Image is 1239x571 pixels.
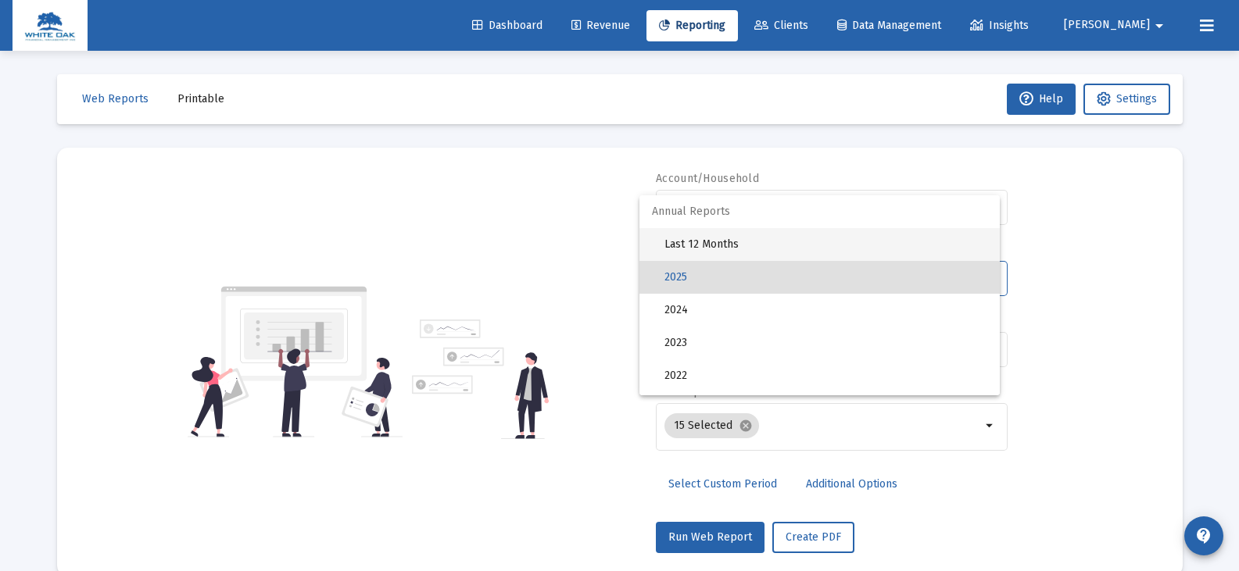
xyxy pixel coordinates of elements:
span: 2022 [664,359,987,392]
span: 2025 [664,261,987,294]
span: Annual Reports [639,195,1000,228]
span: 2021 [664,392,987,425]
span: 2023 [664,327,987,359]
span: 2024 [664,294,987,327]
span: Last 12 Months [664,228,987,261]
